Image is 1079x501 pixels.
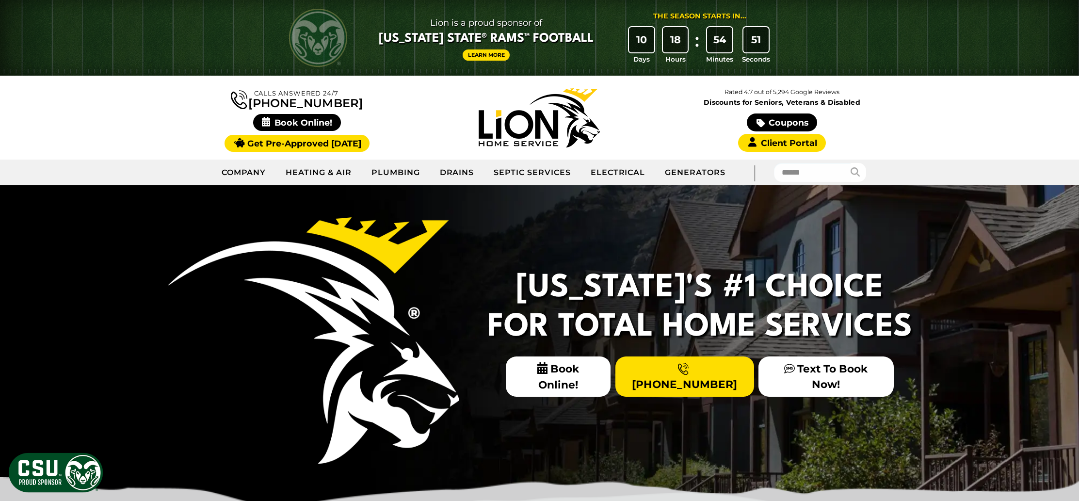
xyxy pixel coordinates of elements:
div: The Season Starts in... [653,11,746,22]
a: Text To Book Now! [758,356,893,396]
div: | [735,160,774,185]
a: Plumbing [362,161,430,185]
a: Get Pre-Approved [DATE] [225,135,370,152]
span: Lion is a proud sponsor of [379,15,594,31]
div: 10 [629,27,654,52]
img: CSU Sponsor Badge [7,452,104,494]
a: [PHONE_NUMBER] [231,88,363,109]
p: Rated 4.7 out of 5,294 Google Reviews [660,87,903,97]
span: Hours [665,54,686,64]
div: 54 [707,27,732,52]
a: Septic Services [484,161,580,185]
span: Days [633,54,650,64]
a: Client Portal [738,134,825,152]
span: Minutes [706,54,733,64]
span: [US_STATE] State® Rams™ Football [379,31,594,47]
h2: [US_STATE]'s #1 Choice For Total Home Services [482,269,918,347]
img: Lion Home Service [479,88,600,147]
span: Book Online! [506,356,611,397]
span: Seconds [742,54,770,64]
a: Coupons [747,113,817,131]
img: CSU Rams logo [289,9,347,67]
div: : [692,27,702,65]
a: Generators [655,161,735,185]
a: Company [212,161,276,185]
a: Electrical [581,161,656,185]
a: Learn More [463,49,510,61]
a: Heating & Air [276,161,361,185]
div: 51 [743,27,769,52]
div: 18 [663,27,688,52]
a: Drains [430,161,484,185]
span: Book Online! [253,114,341,131]
span: Discounts for Seniors, Veterans & Disabled [663,99,902,106]
a: [PHONE_NUMBER] [615,356,754,396]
